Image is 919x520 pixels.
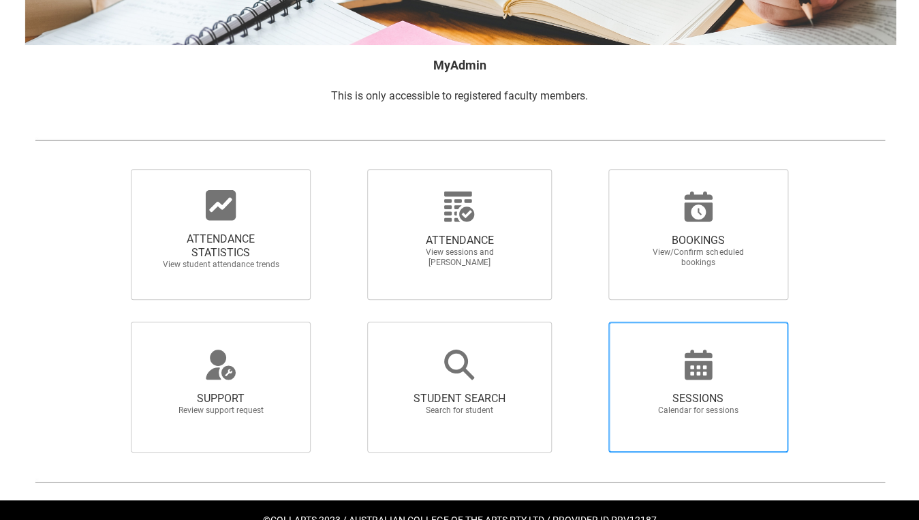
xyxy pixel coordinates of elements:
span: View student attendance trends [161,260,281,270]
span: View sessions and [PERSON_NAME] [399,247,519,268]
span: Calendar for sessions [638,406,758,416]
span: This is only accessible to registered faculty members. [331,89,588,102]
span: Review support request [161,406,281,416]
span: BOOKINGS [638,234,758,247]
span: STUDENT SEARCH [399,392,519,406]
img: REDU_GREY_LINE [35,133,885,147]
span: Search for student [399,406,519,416]
h2: MyAdmin [35,56,885,74]
span: SESSIONS [638,392,758,406]
span: View/Confirm scheduled bookings [638,247,758,268]
span: ATTENDANCE [399,234,519,247]
span: ATTENDANCE STATISTICS [161,232,281,260]
span: SUPPORT [161,392,281,406]
img: REDU_GREY_LINE [35,474,885,489]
